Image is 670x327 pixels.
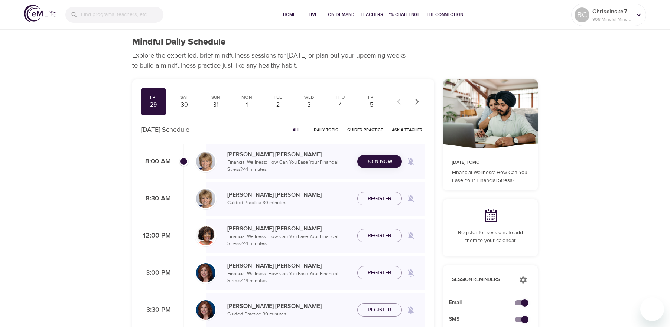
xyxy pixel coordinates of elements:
[402,301,420,319] span: Remind me when a class goes live every Friday at 3:30 PM
[368,305,391,315] span: Register
[227,224,351,233] p: [PERSON_NAME] [PERSON_NAME]
[206,101,225,109] div: 31
[592,16,632,23] p: 908 Mindful Minutes
[362,94,381,101] div: Fri
[175,94,194,101] div: Sat
[206,94,225,101] div: Sun
[362,101,381,109] div: 5
[227,159,351,173] p: Financial Wellness: How Can You Ease Your Financial Stress? · 14 minutes
[175,101,194,109] div: 30
[227,233,351,248] p: Financial Wellness: How Can You Ease Your Financial Stress? · 14 minutes
[389,11,420,19] span: 1% Challenge
[196,152,215,171] img: Lisa_Wickham-min.jpg
[328,11,355,19] span: On-Demand
[300,101,318,109] div: 3
[402,227,420,245] span: Remind me when a class goes live every Friday at 12:00 PM
[141,305,171,315] p: 3:30 PM
[269,94,287,101] div: Tue
[367,157,393,166] span: Join Now
[331,94,349,101] div: Thu
[357,303,402,317] button: Register
[449,299,520,307] span: Email
[141,268,171,278] p: 3:00 PM
[452,229,529,245] p: Register for sessions to add them to your calendar
[196,300,215,320] img: Elaine_Smookler-min.jpg
[144,94,163,101] div: Fri
[449,315,520,323] span: SMS
[284,124,308,135] button: All
[368,194,391,203] span: Register
[402,153,420,170] span: Remind me when a class goes live every Friday at 8:00 AM
[227,270,351,285] p: Financial Wellness: How Can You Ease Your Financial Stress? · 14 minutes
[368,231,391,241] span: Register
[357,229,402,243] button: Register
[196,189,215,208] img: Lisa_Wickham-min.jpg
[227,302,351,311] p: [PERSON_NAME] [PERSON_NAME]
[238,101,256,109] div: 1
[452,159,529,166] p: [DATE] Topic
[331,101,349,109] div: 4
[368,268,391,278] span: Register
[347,126,383,133] span: Guided Practice
[357,266,402,280] button: Register
[287,126,305,133] span: All
[402,190,420,207] span: Remind me when a class goes live every Friday at 8:30 AM
[269,101,287,109] div: 2
[141,231,171,241] p: 12:00 PM
[640,297,664,321] iframe: Button to launch messaging window
[389,124,425,135] button: Ask a Teacher
[357,192,402,206] button: Register
[452,276,512,284] p: Session Reminders
[311,124,341,135] button: Daily Topic
[452,169,529,184] p: Financial Wellness: How Can You Ease Your Financial Stress?
[280,11,298,19] span: Home
[344,124,386,135] button: Guided Practice
[402,264,420,282] span: Remind me when a class goes live every Friday at 3:00 PM
[132,37,225,48] h1: Mindful Daily Schedule
[24,5,56,22] img: logo
[357,155,402,169] button: Join Now
[132,50,411,71] p: Explore the expert-led, brief mindfulness sessions for [DATE] or plan out your upcoming weeks to ...
[141,125,189,135] p: [DATE] Schedule
[314,126,338,133] span: Daily Topic
[575,7,589,22] div: BC
[81,7,163,23] input: Find programs, teachers, etc...
[141,157,171,167] p: 8:00 AM
[227,190,351,199] p: [PERSON_NAME] [PERSON_NAME]
[361,11,383,19] span: Teachers
[196,263,215,282] img: Elaine_Smookler-min.jpg
[300,94,318,101] div: Wed
[227,311,351,318] p: Guided Practice · 30 minutes
[426,11,463,19] span: The Connection
[227,261,351,270] p: [PERSON_NAME] [PERSON_NAME]
[238,94,256,101] div: Mon
[227,199,351,207] p: Guided Practice · 30 minutes
[304,11,322,19] span: Live
[392,126,422,133] span: Ask a Teacher
[592,7,632,16] p: Chriscinske765
[141,194,171,204] p: 8:30 AM
[144,101,163,109] div: 29
[227,150,351,159] p: [PERSON_NAME] [PERSON_NAME]
[196,226,215,245] img: Janet_Jackson-min.jpg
